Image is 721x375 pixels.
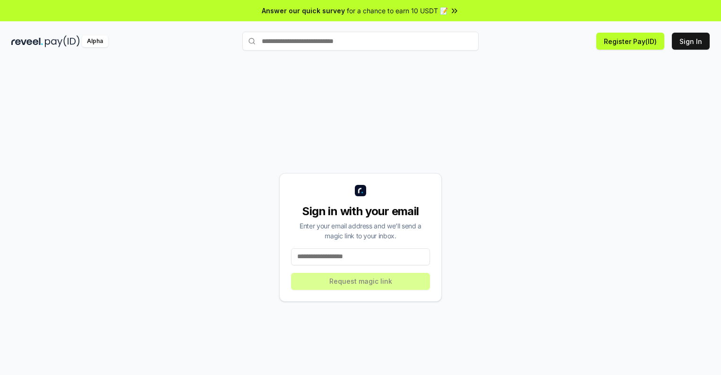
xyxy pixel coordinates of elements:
img: pay_id [45,35,80,47]
button: Sign In [672,33,710,50]
span: Answer our quick survey [262,6,345,16]
img: logo_small [355,185,366,196]
div: Sign in with your email [291,204,430,219]
img: reveel_dark [11,35,43,47]
span: for a chance to earn 10 USDT 📝 [347,6,448,16]
button: Register Pay(ID) [596,33,664,50]
div: Enter your email address and we’ll send a magic link to your inbox. [291,221,430,241]
div: Alpha [82,35,108,47]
